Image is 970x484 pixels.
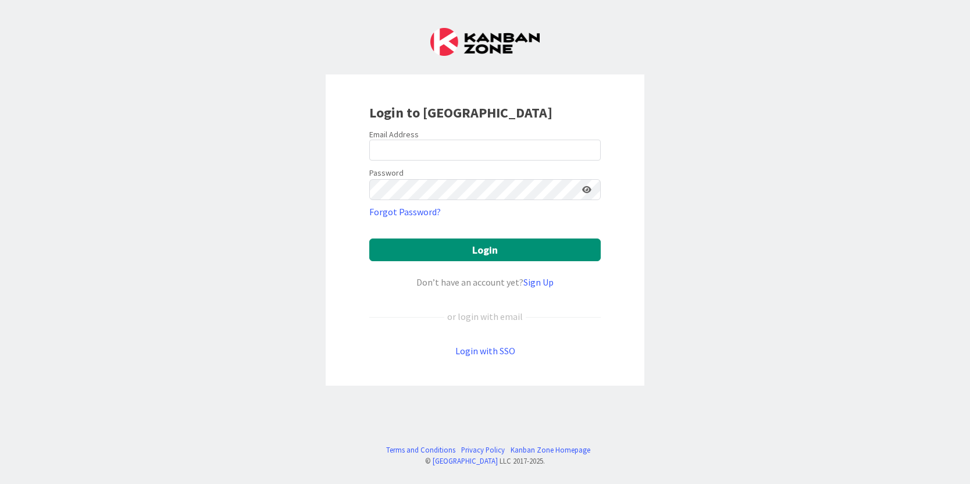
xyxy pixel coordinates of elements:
label: Email Address [369,129,419,140]
div: © LLC 2017- 2025 . [380,455,590,467]
label: Password [369,167,404,179]
div: Don’t have an account yet? [369,275,601,289]
a: Kanban Zone Homepage [511,444,590,455]
div: or login with email [444,309,526,323]
a: [GEOGRAPHIC_DATA] [433,456,498,465]
button: Login [369,239,601,261]
a: Sign Up [523,276,554,288]
a: Forgot Password? [369,205,441,219]
b: Login to [GEOGRAPHIC_DATA] [369,104,552,122]
a: Login with SSO [455,345,515,357]
a: Terms and Conditions [386,444,455,455]
img: Kanban Zone [430,28,540,56]
a: Privacy Policy [461,444,505,455]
